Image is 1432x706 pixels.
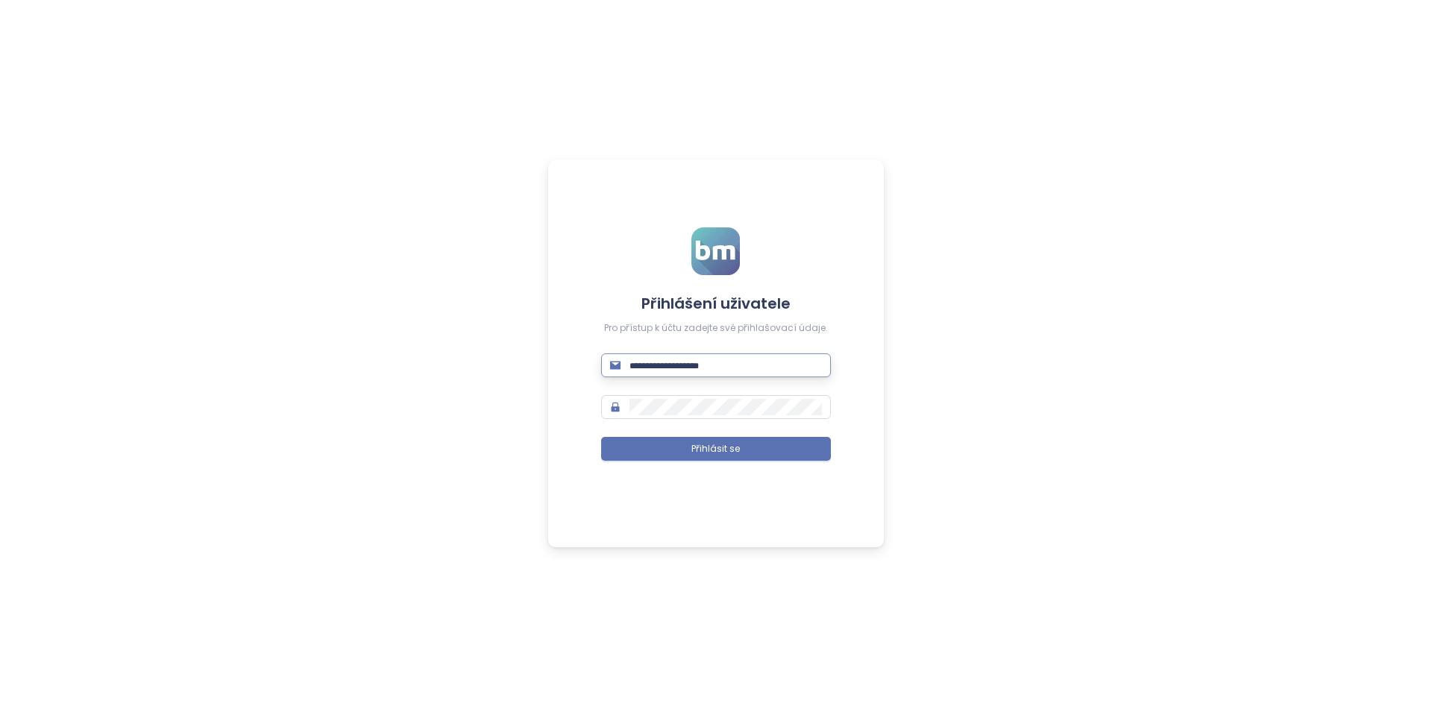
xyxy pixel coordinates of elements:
[610,402,621,412] span: lock
[601,437,831,461] button: Přihlásit se
[691,442,740,456] span: Přihlásit se
[601,321,831,335] div: Pro přístup k účtu zadejte své přihlašovací údaje.
[601,293,831,314] h4: Přihlášení uživatele
[691,227,740,275] img: logo
[610,360,621,371] span: mail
